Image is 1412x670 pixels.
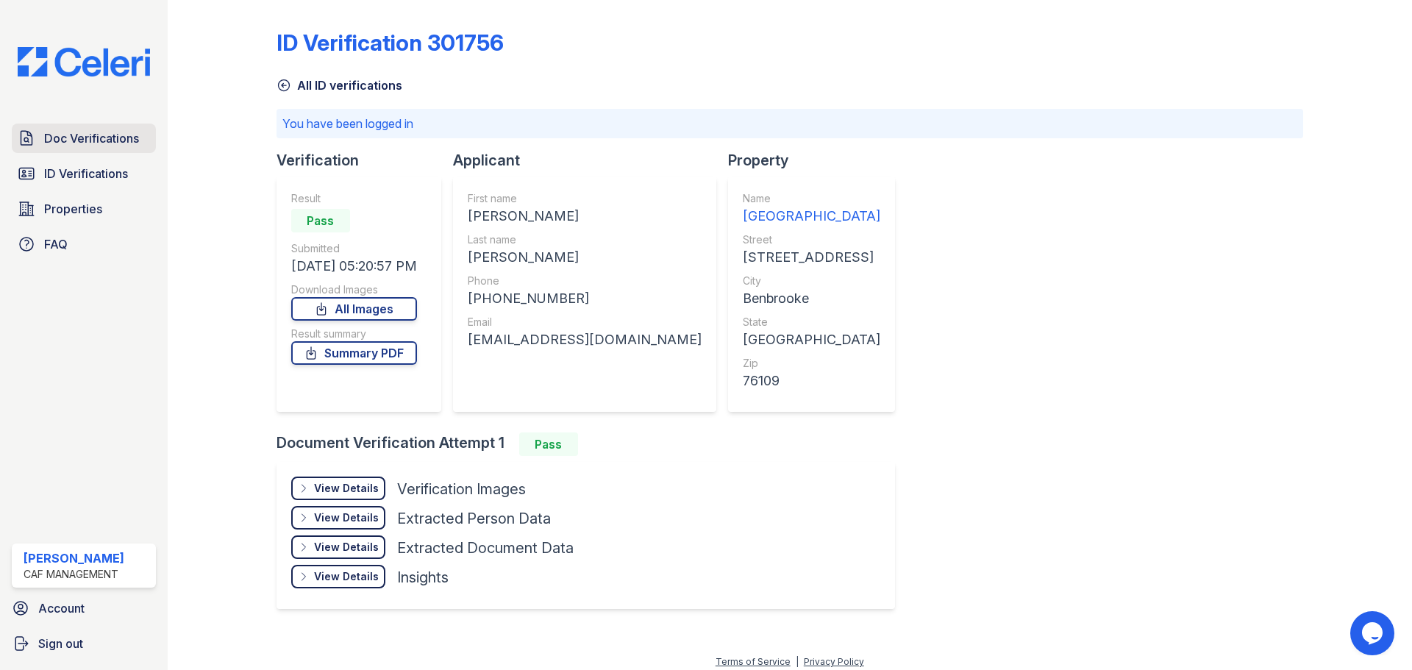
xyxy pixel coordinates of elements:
div: Submitted [291,241,417,256]
a: ID Verifications [12,159,156,188]
div: View Details [314,481,379,496]
div: | [796,656,799,667]
div: Name [743,191,880,206]
a: Summary PDF [291,341,417,365]
div: City [743,274,880,288]
a: Privacy Policy [804,656,864,667]
div: Extracted Person Data [397,508,551,529]
div: View Details [314,540,379,555]
a: Terms of Service [716,656,791,667]
div: Pass [291,209,350,232]
div: Result summary [291,327,417,341]
div: Email [468,315,702,329]
div: CAF Management [24,567,124,582]
span: ID Verifications [44,165,128,182]
a: Name [GEOGRAPHIC_DATA] [743,191,880,227]
div: Last name [468,232,702,247]
div: Applicant [453,150,728,171]
div: [STREET_ADDRESS] [743,247,880,268]
div: Insights [397,567,449,588]
div: Property [728,150,907,171]
div: Result [291,191,417,206]
div: [PHONE_NUMBER] [468,288,702,309]
div: First name [468,191,702,206]
div: View Details [314,569,379,584]
div: Zip [743,356,880,371]
p: You have been logged in [282,115,1297,132]
a: Properties [12,194,156,224]
span: Account [38,599,85,617]
span: FAQ [44,235,68,253]
iframe: chat widget [1350,611,1397,655]
div: [PERSON_NAME] [24,549,124,567]
div: Document Verification Attempt 1 [277,432,907,456]
div: [PERSON_NAME] [468,247,702,268]
span: Properties [44,200,102,218]
span: Sign out [38,635,83,652]
div: [GEOGRAPHIC_DATA] [743,206,880,227]
div: Phone [468,274,702,288]
a: All Images [291,297,417,321]
div: Pass [519,432,578,456]
div: Verification Images [397,479,526,499]
div: [DATE] 05:20:57 PM [291,256,417,277]
div: ID Verification 301756 [277,29,504,56]
div: State [743,315,880,329]
a: Sign out [6,629,162,658]
a: Doc Verifications [12,124,156,153]
div: Verification [277,150,453,171]
div: Benbrooke [743,288,880,309]
div: 76109 [743,371,880,391]
img: CE_Logo_Blue-a8612792a0a2168367f1c8372b55b34899dd931a85d93a1a3d3e32e68fde9ad4.png [6,47,162,76]
div: Street [743,232,880,247]
div: [GEOGRAPHIC_DATA] [743,329,880,350]
div: View Details [314,510,379,525]
div: [EMAIL_ADDRESS][DOMAIN_NAME] [468,329,702,350]
a: FAQ [12,229,156,259]
a: All ID verifications [277,76,402,94]
a: Account [6,594,162,623]
div: [PERSON_NAME] [468,206,702,227]
div: Extracted Document Data [397,538,574,558]
div: Download Images [291,282,417,297]
span: Doc Verifications [44,129,139,147]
